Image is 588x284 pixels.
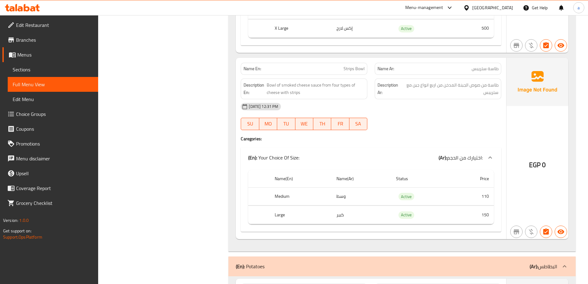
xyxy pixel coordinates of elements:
span: a [578,4,580,11]
span: Coverage Report [16,184,93,192]
a: Menus [2,47,98,62]
button: WE [295,118,313,130]
th: Large [270,206,331,224]
span: Coupons [16,125,93,133]
strong: Name En: [244,66,261,72]
div: (En): Potatoes(Ar):البطاطس [228,256,576,276]
a: Coverage Report [2,181,98,196]
span: Active [398,25,414,32]
button: Has choices [540,39,552,52]
button: Has choices [540,226,552,238]
th: Name(En) [270,170,331,188]
span: Active [398,211,414,218]
span: Sections [13,66,93,73]
td: وسط [332,187,391,206]
button: TU [277,118,295,130]
b: (Ar): [530,262,538,271]
span: Edit Restaurant [16,21,93,29]
span: Full Menu View [13,81,93,88]
a: Edit Restaurant [2,18,98,32]
a: Choice Groups [2,107,98,121]
span: Version: [3,216,18,224]
a: Branches [2,32,98,47]
span: TU [280,119,293,128]
span: Get support on: [3,227,31,235]
strong: Description Ar: [377,81,401,96]
a: Menu disclaimer [2,151,98,166]
a: Full Menu View [8,77,98,92]
a: Sections [8,62,98,77]
td: 150 [452,206,494,224]
a: Grocery Checklist [2,196,98,210]
a: Coupons [2,121,98,136]
div: Active [398,211,414,219]
span: FR [334,119,347,128]
button: Available [555,226,567,238]
button: Purchased item [525,226,537,238]
img: Ae5nvW7+0k+MAAAAAElFTkSuQmCC [507,58,568,106]
button: SU [241,118,259,130]
span: Bowl of smoked cheese sauce from four types of cheese with strips [267,81,365,96]
button: Purchased item [525,39,537,52]
span: Strips Bowl [344,66,365,72]
a: Edit Menu [8,92,98,107]
span: [DATE] 12:31 PM [246,104,281,109]
p: Potatoes [236,263,265,270]
td: إكس لارج [332,19,391,38]
a: Promotions [2,136,98,151]
td: كبير [332,206,391,224]
th: X Large [270,19,331,38]
button: TH [313,118,331,130]
span: MO [262,119,275,128]
span: Grocery Checklist [16,199,93,207]
span: 0 [542,159,546,171]
th: Price [452,170,494,188]
span: Menus [17,51,93,58]
span: Menu disclaimer [16,155,93,162]
span: SU [244,119,256,128]
strong: Name Ar: [377,66,394,72]
span: Choice Groups [16,110,93,118]
span: Promotions [16,140,93,147]
div: (En): Your Choice Of Size:(Ar):اختيارك من الحجم: [241,148,501,167]
button: Not branch specific item [510,226,523,238]
button: FR [331,118,349,130]
td: 500 [452,19,494,38]
span: Upsell [16,170,93,177]
span: WE [298,119,311,128]
p: البطاطس [530,263,557,270]
button: Available [555,39,567,52]
span: EGP [529,159,540,171]
table: choices table [248,170,494,224]
span: طاسة ستريبس [472,66,498,72]
span: اختيارك من الحجم: [447,153,483,162]
span: Active [398,193,414,200]
div: Menu-management [405,4,443,11]
span: Edit Menu [13,95,93,103]
button: MO [259,118,277,130]
strong: Description En: [244,81,265,96]
span: SA [352,119,365,128]
th: Medium [270,187,331,206]
a: Upsell [2,166,98,181]
p: Your Choice Of Size: [248,154,299,161]
span: طاسة من صوص الجبنة المدخن من اربع انواع جبن مع ستريبس [402,81,498,96]
span: TH [316,119,329,128]
h4: Caregories: [241,136,501,142]
button: SA [349,118,367,130]
a: Support.OpsPlatform [3,233,42,241]
b: (En): [248,153,257,162]
div: [GEOGRAPHIC_DATA] [472,4,513,11]
b: (En): [236,262,245,271]
span: Branches [16,36,93,44]
td: 110 [452,187,494,206]
th: Name(Ar) [332,170,391,188]
th: Status [391,170,452,188]
span: 1.0.0 [19,216,29,224]
b: (Ar): [439,153,447,162]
